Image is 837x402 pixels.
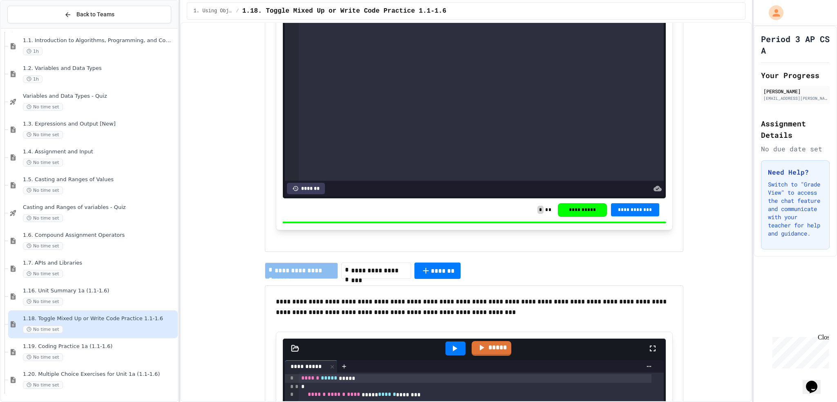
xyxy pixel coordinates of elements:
[763,88,827,95] div: [PERSON_NAME]
[23,260,176,267] span: 1.7. APIs and Libraries
[23,148,176,155] span: 1.4. Assignment and Input
[76,10,114,19] span: Back to Teams
[23,93,176,100] span: Variables and Data Types - Quiz
[242,6,446,16] span: 1.18. Toggle Mixed Up or Write Code Practice 1.1-1.6
[23,121,176,128] span: 1.3. Expressions and Output [New]
[803,369,829,394] iframe: chat widget
[23,103,63,111] span: No time set
[194,8,233,14] span: 1. Using Objects and Methods
[23,176,176,183] span: 1.5. Casting and Ranges of Values
[763,95,827,101] div: [EMAIL_ADDRESS][PERSON_NAME][PERSON_NAME][DOMAIN_NAME]
[23,47,43,55] span: 1h
[23,204,176,211] span: Casting and Ranges of variables - Quiz
[761,70,830,81] h2: Your Progress
[236,8,239,14] span: /
[23,75,43,83] span: 1h
[769,334,829,368] iframe: chat widget
[23,343,176,350] span: 1.19. Coding Practice 1a (1.1-1.6)
[23,353,63,361] span: No time set
[23,37,176,44] span: 1.1. Introduction to Algorithms, Programming, and Compilers
[23,298,63,305] span: No time set
[761,144,830,154] div: No due date set
[23,381,63,389] span: No time set
[23,326,63,333] span: No time set
[23,242,63,250] span: No time set
[23,65,176,72] span: 1.2. Variables and Data Types
[23,287,176,294] span: 1.16. Unit Summary 1a (1.1-1.6)
[23,315,176,322] span: 1.18. Toggle Mixed Up or Write Code Practice 1.1-1.6
[761,118,830,141] h2: Assignment Details
[23,131,63,139] span: No time set
[3,3,56,52] div: Chat with us now!Close
[23,371,176,378] span: 1.20. Multiple Choice Exercises for Unit 1a (1.1-1.6)
[768,180,823,238] p: Switch to "Grade View" to access the chat feature and communicate with your teacher for help and ...
[23,186,63,194] span: No time set
[761,33,830,56] h1: Period 3 AP CS A
[23,214,63,222] span: No time set
[23,270,63,278] span: No time set
[760,3,786,22] div: My Account
[7,6,171,23] button: Back to Teams
[23,232,176,239] span: 1.6. Compound Assignment Operators
[768,167,823,177] h3: Need Help?
[23,159,63,166] span: No time set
